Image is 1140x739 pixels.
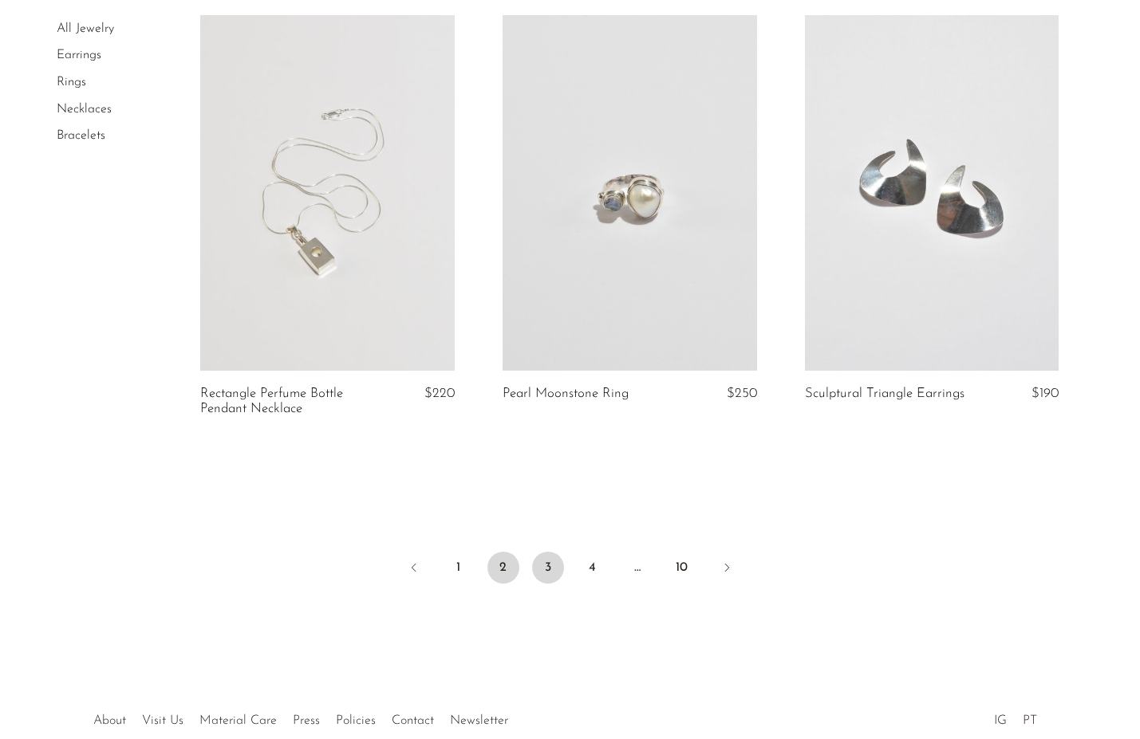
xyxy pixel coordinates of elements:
[85,702,516,732] ul: Quick links
[1032,387,1059,400] span: $190
[1023,714,1037,727] a: PT
[336,714,376,727] a: Policies
[57,49,101,62] a: Earrings
[711,552,743,587] a: Next
[805,387,964,401] a: Sculptural Triangle Earrings
[577,552,609,584] a: 4
[200,387,369,416] a: Rectangle Perfume Bottle Pendant Necklace
[57,76,86,88] a: Rings
[142,714,183,727] a: Visit Us
[666,552,698,584] a: 10
[503,387,629,401] a: Pearl Moonstone Ring
[994,714,1007,727] a: IG
[392,714,434,727] a: Contact
[57,22,114,35] a: All Jewelry
[532,552,564,584] a: 3
[986,702,1045,732] ul: Social Medias
[293,714,320,727] a: Press
[398,552,430,587] a: Previous
[57,129,105,142] a: Bracelets
[93,714,126,727] a: About
[487,552,519,584] span: 2
[727,387,757,400] span: $250
[443,552,475,584] a: 1
[621,552,653,584] span: …
[199,714,277,727] a: Material Care
[57,103,112,116] a: Necklaces
[424,387,455,400] span: $220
